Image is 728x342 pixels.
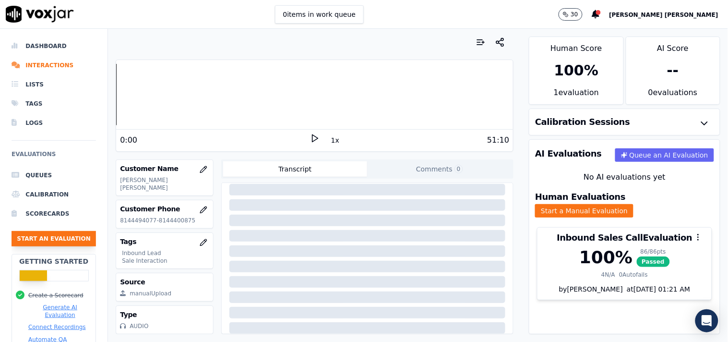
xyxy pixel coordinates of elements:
[454,165,463,173] span: 0
[535,193,625,201] h3: Human Evaluations
[120,237,209,246] h3: Tags
[28,292,84,299] button: Create a Scorecard
[601,271,615,279] div: 4 N/A
[12,37,96,56] a: Dashboard
[609,12,718,18] span: [PERSON_NAME] [PERSON_NAME]
[695,309,718,332] div: Open Intercom Messenger
[535,118,630,126] h3: Calibration Sessions
[12,113,96,133] a: Logs
[130,290,171,297] div: manualUpload
[28,323,86,331] button: Connect Recordings
[667,62,679,79] div: --
[120,310,209,319] h3: Type
[579,248,633,267] div: 100 %
[120,217,209,224] p: 8144494077-8144400875
[559,8,592,21] button: 30
[12,166,96,185] a: Queues
[554,62,599,79] div: 100 %
[367,161,512,177] button: Comments
[537,284,712,300] div: by [PERSON_NAME]
[122,257,209,265] p: Sale Interaction
[626,37,720,54] div: AI Score
[615,148,714,162] button: Queue an AI Evaluation
[122,249,209,257] p: Inbound Lead
[12,231,96,246] button: Start an Evaluation
[120,277,209,287] h3: Source
[637,248,670,256] div: 86 / 86 pts
[275,5,364,24] button: 0items in work queue
[12,204,96,223] a: Scorecards
[619,271,648,279] div: 0 Autofails
[12,185,96,204] a: Calibration
[329,134,341,147] button: 1x
[12,75,96,94] a: Lists
[19,256,88,266] h2: Getting Started
[223,161,368,177] button: Transcript
[559,8,582,21] button: 30
[120,204,209,214] h3: Customer Phone
[571,11,578,18] p: 30
[120,176,209,192] p: [PERSON_NAME] [PERSON_NAME]
[529,87,623,104] div: 1 evaluation
[487,134,509,146] div: 51:10
[537,171,712,183] div: No AI evaluations yet
[626,87,720,104] div: 0 evaluation s
[637,256,670,267] span: Passed
[28,304,92,319] button: Generate AI Evaluation
[609,9,728,20] button: [PERSON_NAME] [PERSON_NAME]
[623,284,690,294] div: at [DATE] 01:21 AM
[120,164,209,173] h3: Customer Name
[535,204,633,218] button: Start a Manual Evaluation
[6,6,74,23] img: voxjar logo
[529,37,623,54] div: Human Score
[130,322,148,330] div: AUDIO
[120,134,137,146] div: 0:00
[12,94,96,113] a: Tags
[535,149,602,158] h3: AI Evaluations
[12,56,96,75] a: Interactions
[12,148,96,166] h6: Evaluations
